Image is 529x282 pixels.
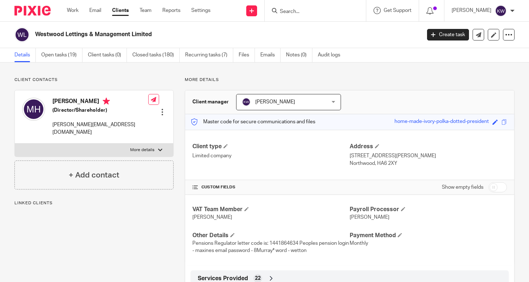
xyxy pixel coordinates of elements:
[69,170,119,181] h4: + Add contact
[394,118,489,126] div: home-made-ivory-polka-dotted-president
[192,215,232,220] span: [PERSON_NAME]
[103,98,110,105] i: Primary
[350,152,507,159] p: [STREET_ADDRESS][PERSON_NAME]
[89,7,101,14] a: Email
[140,7,152,14] a: Team
[35,31,340,38] h2: Westwood Lettings & Management Limited
[384,8,411,13] span: Get Support
[260,48,281,62] a: Emails
[162,7,180,14] a: Reports
[14,200,174,206] p: Linked clients
[191,118,315,125] p: Master code for secure communications and files
[67,7,78,14] a: Work
[52,107,148,114] h5: (Director/Shareholder)
[192,241,349,253] span: Pensions Regulator letter code is: 1441864634 Peoples pension login - maxines email password - 8M...
[52,121,148,136] p: [PERSON_NAME][EMAIL_ADDRESS][DOMAIN_NAME]
[192,206,350,213] h4: VAT Team Member
[350,160,507,167] p: Northwood, HA6 2XY
[495,5,507,17] img: svg%3E
[350,241,368,246] span: Monthly
[192,98,229,106] h3: Client manager
[350,232,507,239] h4: Payment Method
[255,99,295,104] span: [PERSON_NAME]
[112,7,129,14] a: Clients
[14,48,36,62] a: Details
[350,206,507,213] h4: Payroll Processor
[279,9,344,15] input: Search
[350,215,389,220] span: [PERSON_NAME]
[192,152,350,159] p: Limited company
[14,6,51,16] img: Pixie
[130,147,154,153] p: More details
[191,7,210,14] a: Settings
[22,98,45,121] img: svg%3E
[192,232,350,239] h4: Other Details
[286,48,312,62] a: Notes (0)
[350,143,507,150] h4: Address
[185,77,515,83] p: More details
[192,143,350,150] h4: Client type
[185,48,233,62] a: Recurring tasks (7)
[41,48,82,62] a: Open tasks (19)
[52,98,148,107] h4: [PERSON_NAME]
[318,48,346,62] a: Audit logs
[132,48,180,62] a: Closed tasks (180)
[427,29,469,40] a: Create task
[255,275,261,282] span: 22
[452,7,491,14] p: [PERSON_NAME]
[239,48,255,62] a: Files
[14,27,30,42] img: svg%3E
[442,184,483,191] label: Show empty fields
[88,48,127,62] a: Client tasks (0)
[192,184,350,190] h4: CUSTOM FIELDS
[14,77,174,83] p: Client contacts
[242,98,251,106] img: svg%3E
